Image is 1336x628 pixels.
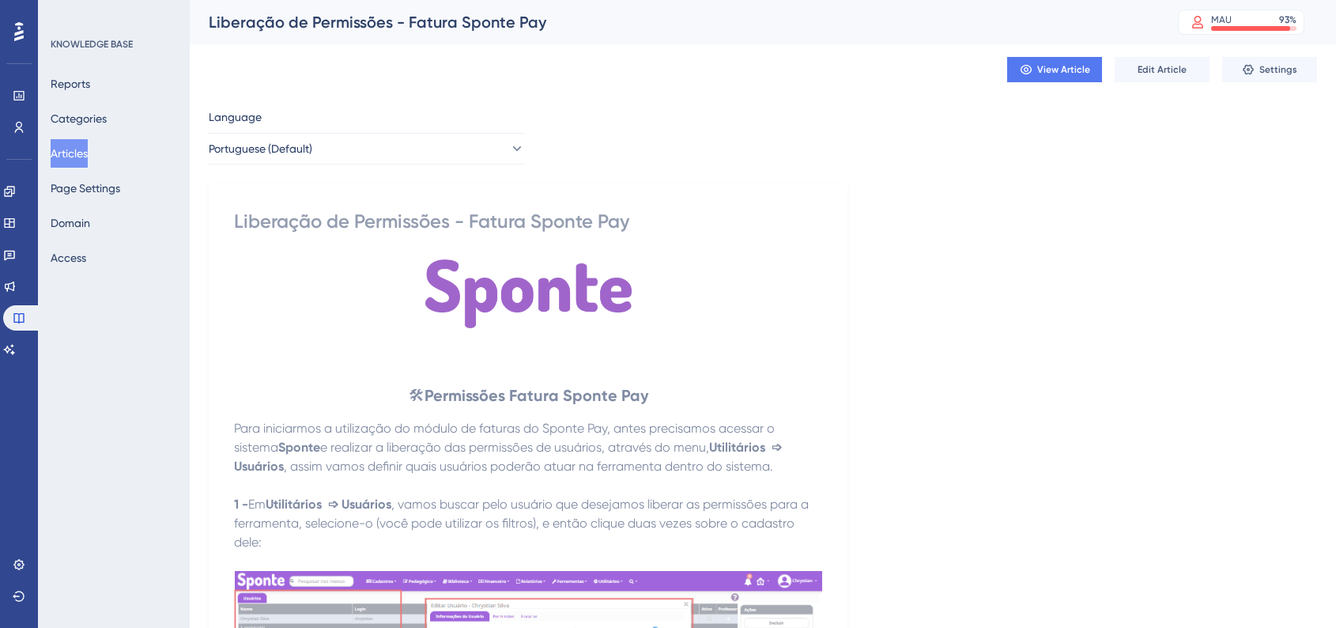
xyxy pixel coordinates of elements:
div: Liberação de Permissões - Fatura Sponte Pay [209,11,1138,33]
button: View Article [1007,57,1102,82]
strong: Utilitários ➩ Usuários [266,497,391,512]
button: Page Settings [51,174,120,202]
strong: Permissões Fatura Sponte Pay [425,386,648,405]
span: Edit Article [1138,63,1187,76]
span: e realizar a liberação das permissões de usuários, através do menu, [320,440,709,455]
div: MAU [1211,13,1232,26]
span: Language [209,108,262,127]
span: Para iniciarmos a utilização do módulo de faturas do Sponte Pay, antes precisamos acessar o sistema [234,421,778,455]
div: KNOWLEDGE BASE [51,38,133,51]
button: Articles [51,139,88,168]
span: View Article [1037,63,1090,76]
span: 🛠 [409,386,425,405]
span: Em [248,497,266,512]
strong: 1 - [234,497,248,512]
span: , assim vamos definir quais usuários poderão atuar na ferramenta dentro do sistema. [284,459,773,474]
button: Access [51,244,86,272]
span: , vamos buscar pelo usuário que desejamos liberar as permissões para a ferramenta, selecione-o (v... [234,497,812,550]
button: Reports [51,70,90,98]
button: Settings [1222,57,1317,82]
button: Domain [51,209,90,237]
button: Portuguese (Default) [209,133,525,165]
strong: Sponte [278,440,320,455]
span: Settings [1259,63,1297,76]
div: 93 % [1279,13,1296,26]
strong: Utilitários ➩ Usuários [234,440,785,474]
span: Portuguese (Default) [209,139,312,158]
button: Categories [51,104,107,133]
div: Liberação de Permissões - Fatura Sponte Pay [234,209,822,234]
button: Edit Article [1115,57,1210,82]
